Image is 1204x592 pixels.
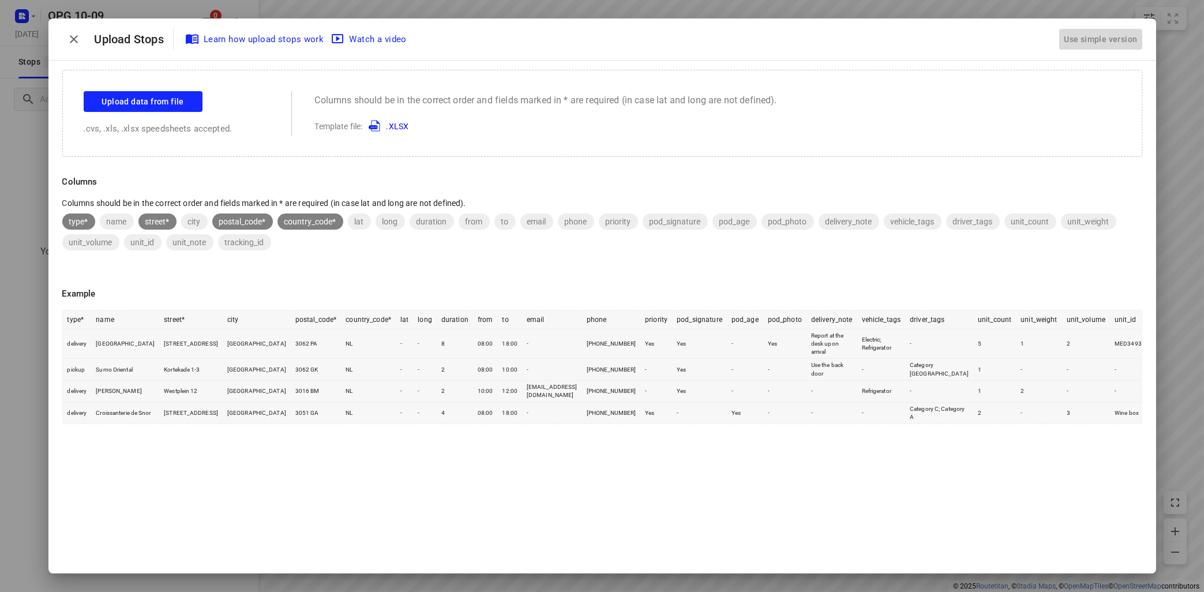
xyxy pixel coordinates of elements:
span: email [520,217,553,226]
td: delivery [63,329,92,359]
span: lat [348,217,371,226]
span: Upload data from file [102,95,184,109]
p: Delivery [538,449,764,460]
p: Example [62,287,1142,301]
span: priority [599,217,638,226]
div: 10 [30,421,40,432]
td: - [413,402,437,424]
td: 1 [1016,329,1062,359]
p: [STREET_ADDRESS] [55,427,528,439]
div: 5 [32,260,37,271]
div: 7 [32,324,37,335]
p: Upload Stops [95,31,173,48]
td: delivery [63,381,92,403]
td: - [807,402,857,424]
td: [GEOGRAPHIC_DATA] [223,402,291,424]
td: - [807,381,857,403]
p: [STREET_ADDRESS] [55,330,528,342]
td: Refrigerator [857,381,906,403]
td: 18:00 [497,329,522,359]
span: Learn how upload stops work [187,32,324,47]
td: Yes [672,381,727,403]
td: - [1016,402,1062,424]
td: 08:00 [473,329,498,359]
td: - [727,329,763,359]
td: pickup [63,359,92,381]
td: Yes [727,402,763,424]
p: Delivery [538,384,764,396]
span: driver_tags [946,217,1000,226]
p: Completion time [651,524,1183,536]
td: - [1062,359,1110,381]
td: [STREET_ADDRESS] [159,402,223,424]
td: NL [341,359,396,381]
span: unit_volume [62,238,119,247]
p: Nijverheidsweg 50, Barneveld [55,459,528,471]
p: Columns should be in the correct order and fields marked in * are required (in case lat and long ... [315,93,777,107]
td: Sumo Oriental [91,359,159,381]
span: pod_signature [643,217,708,226]
td: 12:00 [497,381,522,403]
p: H02-09 {89284} Guill v/d Ven Fietsspecialist [55,222,528,233]
p: Departure time [651,104,1183,116]
span: 14:21 [1162,357,1183,368]
td: - [905,329,973,359]
td: - [727,359,763,381]
span: delivery_note [819,217,879,226]
td: 2 [437,381,473,403]
td: 2 [973,402,1016,424]
td: - [413,329,437,359]
th: pod_photo [763,310,807,329]
th: unit_volume [1062,310,1110,329]
td: 2 [1016,381,1062,403]
td: 4 [437,402,473,424]
p: 8 Morsestraat [55,92,635,104]
p: Delivery [538,223,764,234]
td: 10:00 [497,359,522,381]
td: 08:00 [473,359,498,381]
span: 14:31 [1162,389,1183,400]
div: 2 [32,163,37,174]
p: Nijverheidsweg 50, Barneveld [55,492,528,503]
th: unit_id [1110,310,1146,329]
p: [STREET_ADDRESS] [55,362,528,374]
div: 3 [32,195,37,206]
a: Learn how upload stops work [183,29,329,50]
p: Template file: [315,119,777,133]
td: 2 [1062,329,1110,359]
td: [GEOGRAPHIC_DATA] [91,329,159,359]
td: - [396,359,413,381]
p: H02-09 {89275} FietsNED Marcel Rense (E-031) [55,480,528,492]
p: Laan van Nieuw Guinea 30, Utrecht [55,298,528,309]
div: 8 [32,357,37,368]
td: - [396,381,413,403]
td: NL [341,381,396,403]
span: 08:00 [651,92,1183,103]
td: Yes [763,329,807,359]
span: 12:29 [1162,260,1183,271]
td: - [763,402,807,424]
td: 3062 GK [291,359,342,381]
td: - [1110,359,1146,381]
th: unit_weight [1016,310,1062,329]
td: - [522,359,582,381]
span: unit_count [1004,217,1056,226]
th: postal_code* [291,310,342,329]
div: 11 [30,454,40,464]
p: Delivery [538,352,764,364]
p: Delivery [538,417,764,428]
td: 3016 BM [291,381,342,403]
p: Columns [62,175,1142,189]
p: [GEOGRAPHIC_DATA], [GEOGRAPHIC_DATA] [55,524,635,535]
td: [GEOGRAPHIC_DATA] [223,329,291,359]
th: street* [159,310,223,329]
td: - [640,381,672,403]
th: unit_count [973,310,1016,329]
td: 3051 GA [291,402,342,424]
p: H04-09 {89302} Robert Harms Tweewielers [55,415,528,427]
td: [PHONE_NUMBER] [582,402,641,424]
span: long [376,217,405,226]
th: driver_tags [905,310,973,329]
span: 15:47 [1162,486,1183,497]
span: unit_id [124,238,162,247]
